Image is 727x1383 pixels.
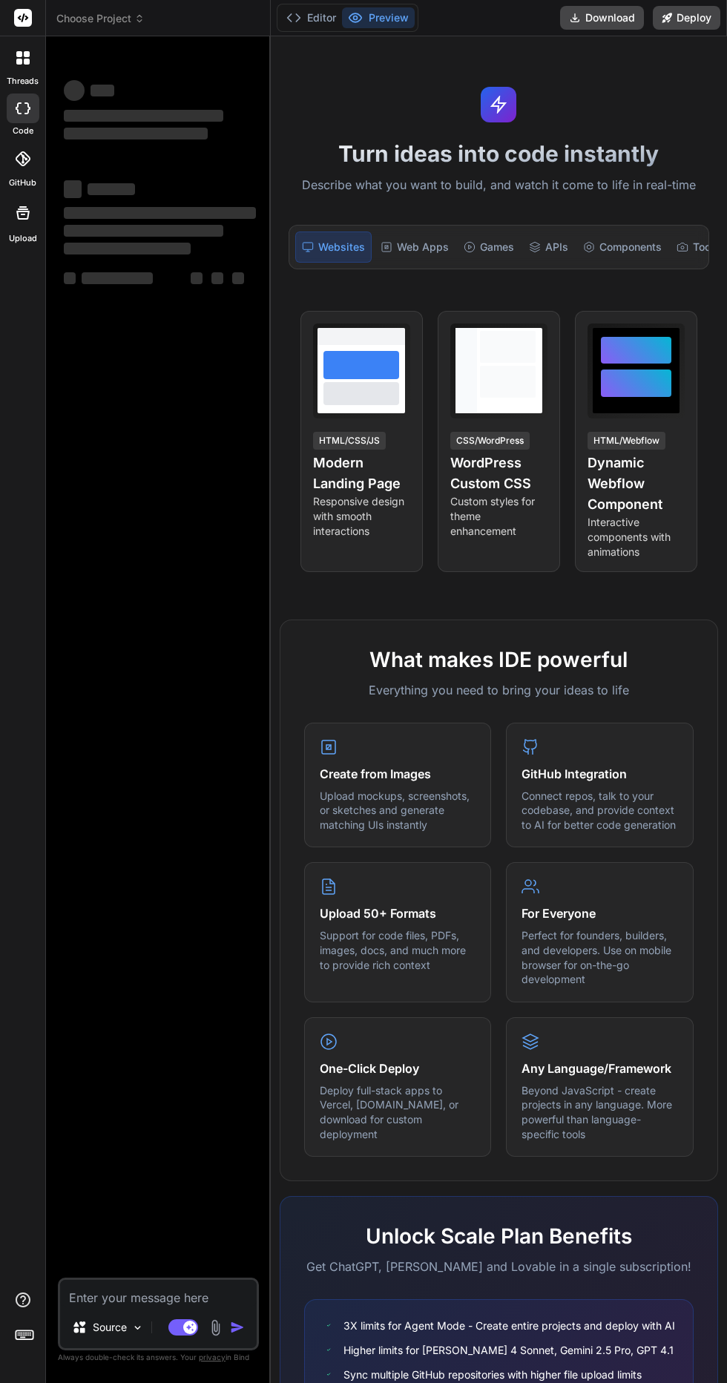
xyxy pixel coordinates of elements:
[88,183,135,195] span: ‌
[93,1320,127,1335] p: Source
[82,272,153,284] span: ‌
[343,1318,675,1333] span: 3X limits for Agent Mode - Create entire projects and deploy with AI
[522,1083,678,1141] p: Beyond JavaScript - create projects in any language. More powerful than language-specific tools
[199,1353,226,1361] span: privacy
[588,453,685,515] h4: Dynamic Webflow Component
[304,644,694,675] h2: What makes IDE powerful
[64,272,76,284] span: ‌
[320,928,476,972] p: Support for code files, PDFs, images, docs, and much more to provide rich context
[343,1367,642,1382] span: Sync multiple GitHub repositories with higher file upload limits
[320,765,476,783] h4: Create from Images
[232,272,244,284] span: ‌
[64,243,191,254] span: ‌
[522,765,678,783] h4: GitHub Integration
[7,75,39,88] label: threads
[64,128,208,139] span: ‌
[295,231,372,263] div: Websites
[9,232,37,245] label: Upload
[523,231,574,263] div: APIs
[280,176,718,195] p: Describe what you want to build, and watch it come to life in real-time
[522,928,678,986] p: Perfect for founders, builders, and developers. Use on mobile browser for on-the-go development
[577,231,668,263] div: Components
[9,177,36,189] label: GitHub
[280,140,718,167] h1: Turn ideas into code instantly
[58,1350,259,1364] p: Always double-check its answers. Your in Bind
[458,231,520,263] div: Games
[450,453,547,494] h4: WordPress Custom CSS
[207,1319,224,1336] img: attachment
[13,125,33,137] label: code
[230,1320,245,1335] img: icon
[91,85,114,96] span: ‌
[375,231,455,263] div: Web Apps
[320,1060,476,1077] h4: One-Click Deploy
[280,7,342,28] button: Editor
[211,272,223,284] span: ‌
[191,272,203,284] span: ‌
[304,1258,694,1275] p: Get ChatGPT, [PERSON_NAME] and Lovable in a single subscription!
[64,225,223,237] span: ‌
[56,11,145,26] span: Choose Project
[522,904,678,922] h4: For Everyone
[64,80,85,101] span: ‌
[131,1321,144,1334] img: Pick Models
[450,494,547,539] p: Custom styles for theme enhancement
[450,432,530,450] div: CSS/WordPress
[522,789,678,832] p: Connect repos, talk to your codebase, and provide context to AI for better code generation
[522,1060,678,1077] h4: Any Language/Framework
[64,180,82,198] span: ‌
[313,432,386,450] div: HTML/CSS/JS
[320,904,476,922] h4: Upload 50+ Formats
[343,1342,674,1358] span: Higher limits for [PERSON_NAME] 4 Sonnet, Gemini 2.5 Pro, GPT 4.1
[304,1221,694,1252] h2: Unlock Scale Plan Benefits
[313,494,410,539] p: Responsive design with smooth interactions
[560,6,644,30] button: Download
[320,789,476,832] p: Upload mockups, screenshots, or sketches and generate matching UIs instantly
[588,515,685,559] p: Interactive components with animations
[64,207,256,219] span: ‌
[671,231,726,263] div: Tools
[588,432,665,450] div: HTML/Webflow
[64,110,223,122] span: ‌
[653,6,720,30] button: Deploy
[304,681,694,699] p: Everything you need to bring your ideas to life
[342,7,415,28] button: Preview
[320,1083,476,1141] p: Deploy full-stack apps to Vercel, [DOMAIN_NAME], or download for custom deployment
[313,453,410,494] h4: Modern Landing Page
